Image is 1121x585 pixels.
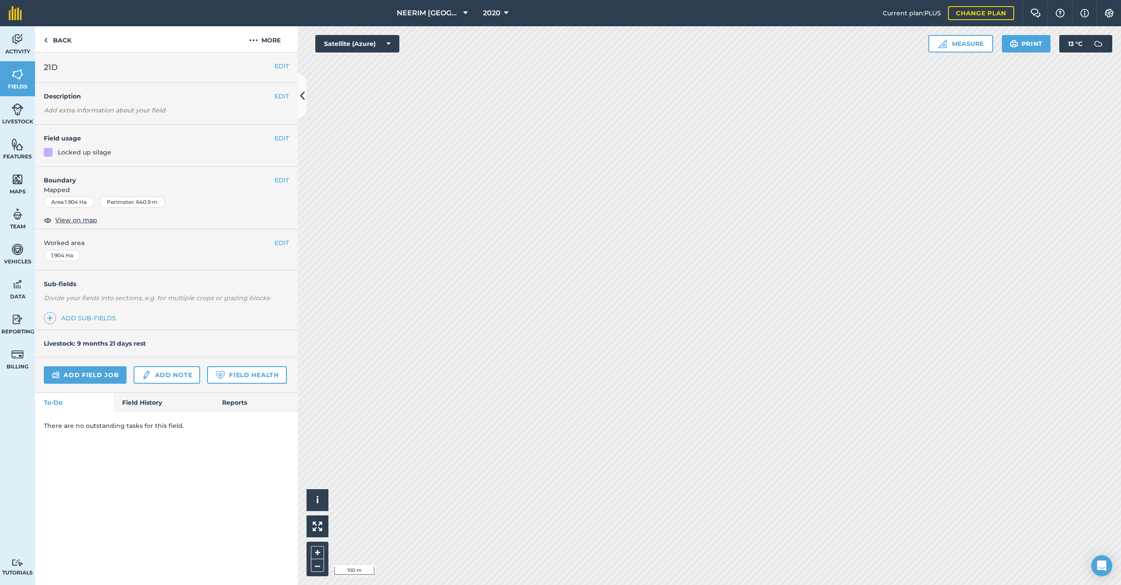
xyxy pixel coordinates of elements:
[11,313,24,326] img: svg+xml;base64,PD94bWwgdmVyc2lvbj0iMS4wIiBlbmNvZGluZz0idXRmLTgiPz4KPCEtLSBHZW5lcmF0b3I6IEFkb2JlIE...
[483,8,501,18] span: 2020
[44,294,270,302] em: Divide your fields into sections, e.g. for multiple crops or grazing blocks
[948,6,1014,20] a: Change plan
[44,91,289,101] h4: Description
[44,61,58,74] span: 21D
[44,196,94,208] div: Area : 1.904 Ha
[938,39,947,48] img: Ruler icon
[313,522,322,531] img: Four arrows, one pointing top left, one top right, one bottom right and the last bottom left
[44,421,289,431] p: There are no outstanding tasks for this field.
[44,340,146,347] h4: Livestock: 9 months 21 days rest
[55,215,97,225] span: View on map
[52,370,60,380] img: svg+xml;base64,PD94bWwgdmVyc2lvbj0iMS4wIiBlbmNvZGluZz0idXRmLTgiPz4KPCEtLSBHZW5lcmF0b3I6IEFkb2JlIE...
[44,312,120,324] a: Add sub-fields
[35,185,298,195] span: Mapped
[311,546,324,559] button: +
[275,91,289,101] button: EDIT
[11,243,24,256] img: svg+xml;base64,PD94bWwgdmVyc2lvbj0iMS4wIiBlbmNvZGluZz0idXRmLTgiPz4KPCEtLSBHZW5lcmF0b3I6IEFkb2JlIE...
[1104,9,1114,18] img: A cog icon
[249,35,258,46] img: svg+xml;base64,PHN2ZyB4bWxucz0iaHR0cDovL3d3dy53My5vcmcvMjAwMC9zdmciIHdpZHRoPSIyMCIgaGVpZ2h0PSIyNC...
[311,559,324,572] button: –
[141,370,151,380] img: svg+xml;base64,PD94bWwgdmVyc2lvbj0iMS4wIiBlbmNvZGluZz0idXRmLTgiPz4KPCEtLSBHZW5lcmF0b3I6IEFkb2JlIE...
[134,366,200,384] a: Add note
[275,133,289,143] button: EDIT
[1030,9,1041,18] img: Two speech bubbles overlapping with the left bubble in the forefront
[44,106,166,114] em: Add extra information about your field
[44,250,81,261] div: 1.904 Ha
[213,393,298,412] a: Reports
[113,393,213,412] a: Field History
[1080,8,1089,18] img: svg+xml;base64,PHN2ZyB4bWxucz0iaHR0cDovL3d3dy53My5vcmcvMjAwMC9zdmciIHdpZHRoPSIxNyIgaGVpZ2h0PSIxNy...
[397,8,460,18] span: NEERIM [GEOGRAPHIC_DATA]
[11,68,24,81] img: svg+xml;base64,PHN2ZyB4bWxucz0iaHR0cDovL3d3dy53My5vcmcvMjAwMC9zdmciIHdpZHRoPSI1NiIgaGVpZ2h0PSI2MC...
[1010,39,1018,49] img: svg+xml;base64,PHN2ZyB4bWxucz0iaHR0cDovL3d3dy53My5vcmcvMjAwMC9zdmciIHdpZHRoPSIxOSIgaGVpZ2h0PSIyNC...
[1002,35,1051,53] button: Print
[35,279,298,289] h4: Sub-fields
[44,215,52,225] img: svg+xml;base64,PHN2ZyB4bWxucz0iaHR0cDovL3d3dy53My5vcmcvMjAwMC9zdmciIHdpZHRoPSIxOCIgaGVpZ2h0PSIyNC...
[1068,35,1082,53] span: 13 ° C
[44,35,48,46] img: svg+xml;base64,PHN2ZyB4bWxucz0iaHR0cDovL3d3dy53My5vcmcvMjAwMC9zdmciIHdpZHRoPSI5IiBoZWlnaHQ9IjI0Ii...
[44,366,127,384] a: Add field job
[35,26,80,52] a: Back
[44,238,289,248] span: Worked area
[47,313,53,323] img: svg+xml;base64,PHN2ZyB4bWxucz0iaHR0cDovL3d3dy53My5vcmcvMjAwMC9zdmciIHdpZHRoPSIxNCIgaGVpZ2h0PSIyNC...
[35,393,113,412] a: To-Do
[316,494,319,505] span: i
[207,366,286,384] a: Field Health
[11,278,24,291] img: svg+xml;base64,PD94bWwgdmVyc2lvbj0iMS4wIiBlbmNvZGluZz0idXRmLTgiPz4KPCEtLSBHZW5lcmF0b3I6IEFkb2JlIE...
[44,215,97,225] button: View on map
[58,147,111,157] div: Locked up silage
[1091,555,1112,576] div: Open Intercom Messenger
[275,61,289,71] button: EDIT
[11,348,24,361] img: svg+xml;base64,PD94bWwgdmVyc2lvbj0iMS4wIiBlbmNvZGluZz0idXRmLTgiPz4KPCEtLSBHZW5lcmF0b3I6IEFkb2JlIE...
[35,167,275,185] h4: Boundary
[11,33,24,46] img: svg+xml;base64,PD94bWwgdmVyc2lvbj0iMS4wIiBlbmNvZGluZz0idXRmLTgiPz4KPCEtLSBHZW5lcmF0b3I6IEFkb2JlIE...
[275,238,289,248] button: EDIT
[99,196,165,208] div: Perimeter : 640.9 m
[315,35,399,53] button: Satellite (Azure)
[11,138,24,151] img: svg+xml;base64,PHN2ZyB4bWxucz0iaHR0cDovL3d3dy53My5vcmcvMjAwMC9zdmciIHdpZHRoPSI1NiIgaGVpZ2h0PSI2MC...
[9,6,22,20] img: fieldmargin Logo
[11,103,24,116] img: svg+xml;base64,PD94bWwgdmVyc2lvbj0iMS4wIiBlbmNvZGluZz0idXRmLTgiPz4KPCEtLSBHZW5lcmF0b3I6IEFkb2JlIE...
[11,559,24,567] img: svg+xml;base64,PD94bWwgdmVyc2lvbj0iMS4wIiBlbmNvZGluZz0idXRmLTgiPz4KPCEtLSBHZW5lcmF0b3I6IEFkb2JlIE...
[44,133,275,143] h4: Field usage
[1059,35,1112,53] button: 13 °C
[1055,9,1065,18] img: A question mark icon
[883,8,941,18] span: Current plan : PLUS
[928,35,993,53] button: Measure
[307,489,328,511] button: i
[275,175,289,185] button: EDIT
[232,26,298,52] button: More
[1089,35,1107,53] img: svg+xml;base64,PD94bWwgdmVyc2lvbj0iMS4wIiBlbmNvZGluZz0idXRmLTgiPz4KPCEtLSBHZW5lcmF0b3I6IEFkb2JlIE...
[11,208,24,221] img: svg+xml;base64,PD94bWwgdmVyc2lvbj0iMS4wIiBlbmNvZGluZz0idXRmLTgiPz4KPCEtLSBHZW5lcmF0b3I6IEFkb2JlIE...
[11,173,24,186] img: svg+xml;base64,PHN2ZyB4bWxucz0iaHR0cDovL3d3dy53My5vcmcvMjAwMC9zdmciIHdpZHRoPSI1NiIgaGVpZ2h0PSI2MC...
